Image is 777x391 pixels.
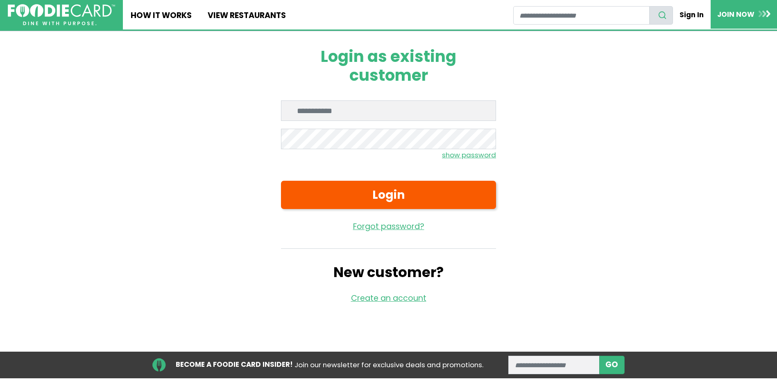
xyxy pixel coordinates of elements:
h2: New customer? [281,264,496,281]
a: Create an account [351,293,426,304]
span: Join our newsletter for exclusive deals and promotions. [294,360,483,370]
strong: BECOME A FOODIE CARD INSIDER! [176,359,293,369]
img: FoodieCard; Eat, Drink, Save, Donate [8,4,115,26]
h1: Login as existing customer [281,47,496,85]
input: enter email address [508,356,600,374]
button: search [649,6,673,25]
a: Forgot password? [281,221,496,233]
button: subscribe [599,356,625,374]
small: show password [442,150,496,160]
a: Sign In [673,6,711,24]
input: restaurant search [513,6,650,25]
button: Login [281,181,496,209]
